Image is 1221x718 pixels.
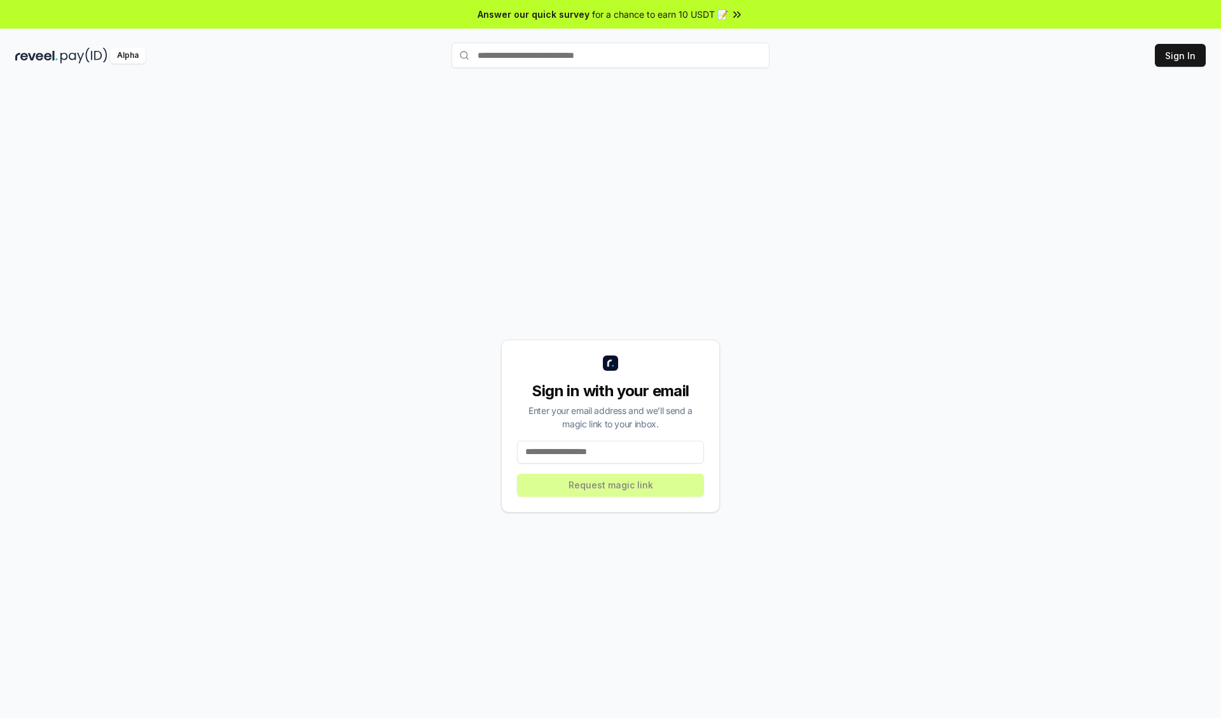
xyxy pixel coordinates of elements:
div: Enter your email address and we’ll send a magic link to your inbox. [517,404,704,431]
span: for a chance to earn 10 USDT 📝 [592,8,728,21]
img: reveel_dark [15,48,58,64]
button: Sign In [1155,44,1206,67]
img: logo_small [603,356,618,371]
img: pay_id [60,48,107,64]
div: Alpha [110,48,146,64]
div: Sign in with your email [517,381,704,401]
span: Answer our quick survey [478,8,590,21]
